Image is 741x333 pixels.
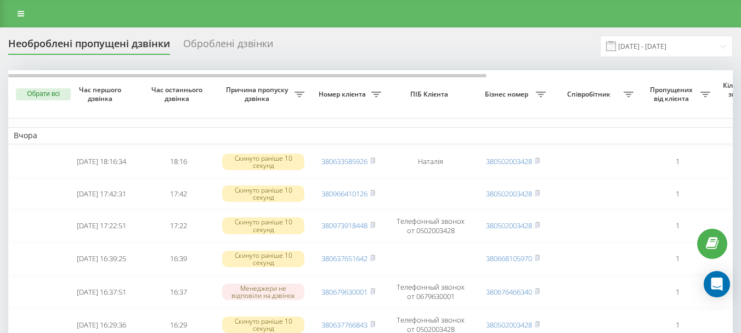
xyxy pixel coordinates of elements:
[8,38,170,55] div: Необроблені пропущені дзвінки
[149,86,208,103] span: Час останнього дзвінка
[321,189,367,199] a: 380966410126
[486,253,532,263] a: 380668105970
[222,185,304,202] div: Скинуто раніше 10 секунд
[222,284,304,300] div: Менеджери не відповіли на дзвінок
[63,179,140,208] td: [DATE] 17:42:31
[315,90,371,99] span: Номер клієнта
[183,38,273,55] div: Оброблені дзвінки
[639,146,716,177] td: 1
[639,179,716,208] td: 1
[222,217,304,234] div: Скинуто раніше 10 секунд
[387,276,474,307] td: Телефонный звонок от 0679630001
[321,156,367,166] a: 380633585926
[639,276,716,307] td: 1
[644,86,700,103] span: Пропущених від клієнта
[321,287,367,297] a: 380679630001
[140,179,217,208] td: 17:42
[222,86,295,103] span: Причина пропуску дзвінка
[140,211,217,241] td: 17:22
[222,317,304,333] div: Скинуто раніше 10 секунд
[639,244,716,274] td: 1
[321,221,367,230] a: 380973918448
[140,276,217,307] td: 16:37
[140,244,217,274] td: 16:39
[63,244,140,274] td: [DATE] 16:39:25
[486,221,532,230] a: 380502003428
[222,251,304,267] div: Скинуто раніше 10 секунд
[387,146,474,177] td: Наталія
[321,253,367,263] a: 380637651642
[222,154,304,170] div: Скинуто раніше 10 секунд
[486,156,532,166] a: 380502003428
[72,86,131,103] span: Час першого дзвінка
[480,90,536,99] span: Бізнес номер
[557,90,624,99] span: Співробітник
[486,287,532,297] a: 380676466340
[396,90,465,99] span: ПІБ Клієнта
[63,276,140,307] td: [DATE] 16:37:51
[387,211,474,241] td: Телефонный звонок от 0502003428
[321,320,367,330] a: 380637766843
[16,88,71,100] button: Обрати всі
[63,146,140,177] td: [DATE] 18:16:34
[63,211,140,241] td: [DATE] 17:22:51
[486,189,532,199] a: 380502003428
[639,211,716,241] td: 1
[486,320,532,330] a: 380502003428
[140,146,217,177] td: 18:16
[704,271,730,297] div: Open Intercom Messenger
